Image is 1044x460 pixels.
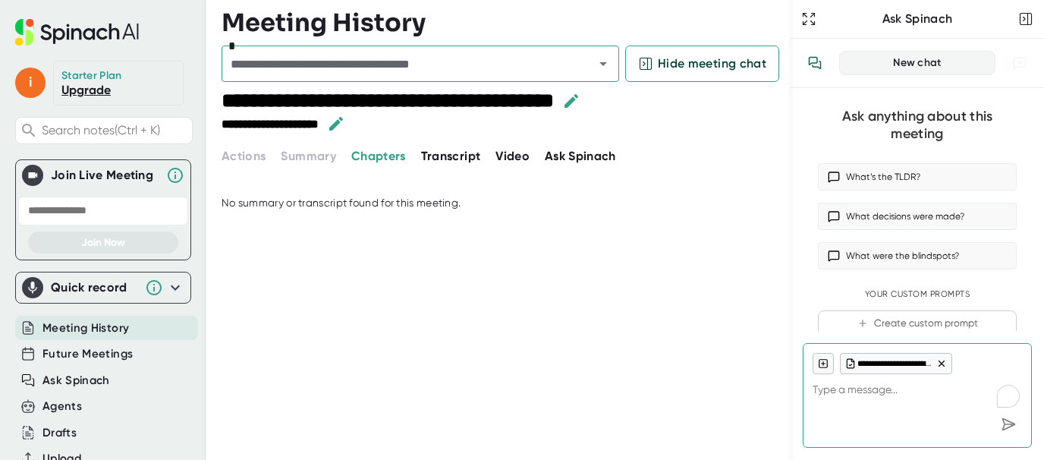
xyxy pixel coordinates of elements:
span: Video [495,149,530,163]
button: Future Meetings [42,345,133,363]
button: Hide meeting chat [625,46,779,82]
span: Summary [281,149,335,163]
button: Join Now [28,232,178,254]
button: Ask Spinach [42,372,110,389]
button: Agents [42,398,82,415]
a: Upgrade [61,83,111,97]
div: Ask anything about this meeting [818,108,1017,142]
button: Meeting History [42,320,129,337]
button: Create custom prompt [818,310,1017,337]
button: Drafts [42,424,77,442]
div: Ask Spinach [819,11,1015,27]
button: Ask Spinach [545,147,616,165]
span: i [15,68,46,98]
div: Quick record [22,273,184,303]
button: Chapters [351,147,406,165]
span: Hide meeting chat [658,55,766,73]
button: Actions [222,147,266,165]
span: Search notes (Ctrl + K) [42,123,188,137]
h3: Meeting History [222,8,426,37]
div: Join Live Meeting [51,168,159,183]
div: New chat [849,56,986,70]
span: Join Now [81,236,125,249]
span: Actions [222,149,266,163]
textarea: To enrich screen reader interactions, please activate Accessibility in Grammarly extension settings [813,374,1022,411]
button: Summary [281,147,335,165]
div: Your Custom Prompts [818,289,1017,300]
button: What were the blindspots? [818,242,1017,269]
span: Transcript [421,149,481,163]
button: Open [593,53,614,74]
img: Join Live Meeting [25,168,40,183]
span: Chapters [351,149,406,163]
span: Ask Spinach [545,149,616,163]
button: Expand to Ask Spinach page [798,8,819,30]
button: What’s the TLDR? [818,163,1017,191]
button: Transcript [421,147,481,165]
button: What decisions were made? [818,203,1017,230]
button: Close conversation sidebar [1015,8,1036,30]
div: No summary or transcript found for this meeting. [222,197,461,210]
button: Video [495,147,530,165]
div: Send message [995,411,1022,438]
button: View conversation history [800,48,830,78]
div: Join Live MeetingJoin Live Meeting [22,160,184,191]
div: Quick record [51,280,137,295]
div: Starter Plan [61,69,122,83]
